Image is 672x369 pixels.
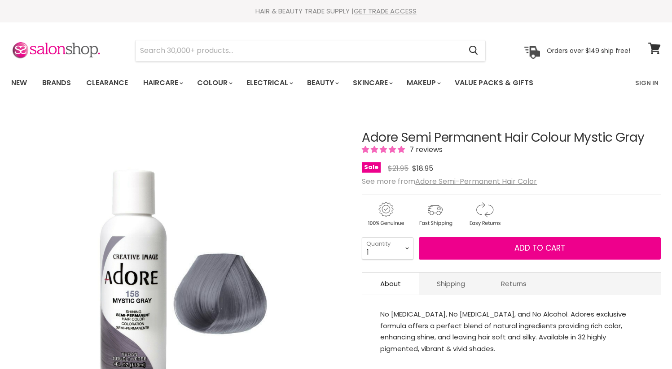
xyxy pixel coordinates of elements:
[362,144,407,155] span: 5.00 stars
[346,74,398,92] a: Skincare
[419,273,483,295] a: Shipping
[35,74,78,92] a: Brands
[400,74,446,92] a: Makeup
[419,237,661,260] button: Add to cart
[362,176,537,187] span: See more from
[388,163,408,174] span: $21.95
[136,74,189,92] a: Haircare
[412,163,433,174] span: $18.95
[135,40,486,61] form: Product
[514,243,565,253] span: Add to cart
[415,176,537,187] a: Adore Semi-Permanent Hair Color
[461,200,508,228] img: returns.gif
[190,74,238,92] a: Colour
[362,273,419,295] a: About
[362,162,381,173] span: Sale
[630,74,664,92] a: Sign In
[407,144,443,155] span: 7 reviews
[483,273,545,295] a: Returns
[4,70,585,96] ul: Main menu
[362,237,413,260] select: Quantity
[448,74,540,92] a: Value Packs & Gifts
[461,40,485,61] button: Search
[136,40,461,61] input: Search
[547,46,630,54] p: Orders over $149 ship free!
[79,74,135,92] a: Clearance
[300,74,344,92] a: Beauty
[380,308,643,354] div: No [MEDICAL_DATA], No [MEDICAL_DATA], and No Alcohol. Adores exclusive formula offers a perfect b...
[362,200,409,228] img: genuine.gif
[627,327,663,360] iframe: Gorgias live chat messenger
[411,200,459,228] img: shipping.gif
[4,74,34,92] a: New
[362,131,661,145] h1: Adore Semi Permanent Hair Colour Mystic Gray
[240,74,299,92] a: Electrical
[354,6,417,16] a: GET TRADE ACCESS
